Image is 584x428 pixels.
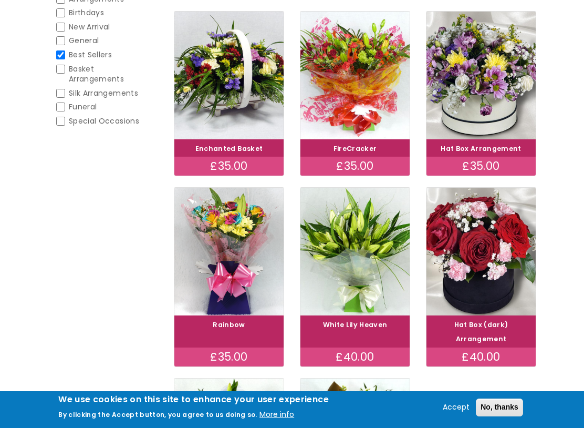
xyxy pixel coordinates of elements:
img: White Lily Heaven [300,188,410,315]
a: Rainbow [213,320,245,329]
div: £35.00 [174,348,284,366]
a: White Lily Heaven [323,320,388,329]
span: Birthdays [69,7,104,18]
p: By clicking the Accept button, you agree to us doing so. [58,410,257,419]
img: Enchanted Basket [174,12,284,139]
img: Hat Box Arrangement [426,12,536,139]
a: Hat Box (dark) Arrangement [454,320,508,343]
button: More info [259,409,294,421]
div: £35.00 [426,157,536,176]
span: Best Sellers [69,49,112,60]
button: No, thanks [476,399,523,416]
div: £40.00 [426,348,536,366]
h2: We use cookies on this site to enhance your user experience [58,394,329,405]
span: New Arrival [69,22,110,32]
img: Hat Box (dark) Arrangement [426,188,536,315]
div: £35.00 [300,157,410,176]
a: Hat Box Arrangement [441,144,522,153]
div: £35.00 [174,157,284,176]
span: Special Occasions [69,116,139,126]
span: Basket Arrangements [69,64,124,85]
span: Silk Arrangements [69,88,138,98]
a: Enchanted Basket [195,144,263,153]
button: Accept [439,401,474,414]
a: FireCracker [333,144,377,153]
div: £40.00 [300,348,410,366]
img: FireCracker [300,12,410,139]
span: General [69,35,99,46]
img: Rainbow bouquet [174,188,284,315]
span: Funeral [69,101,97,112]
